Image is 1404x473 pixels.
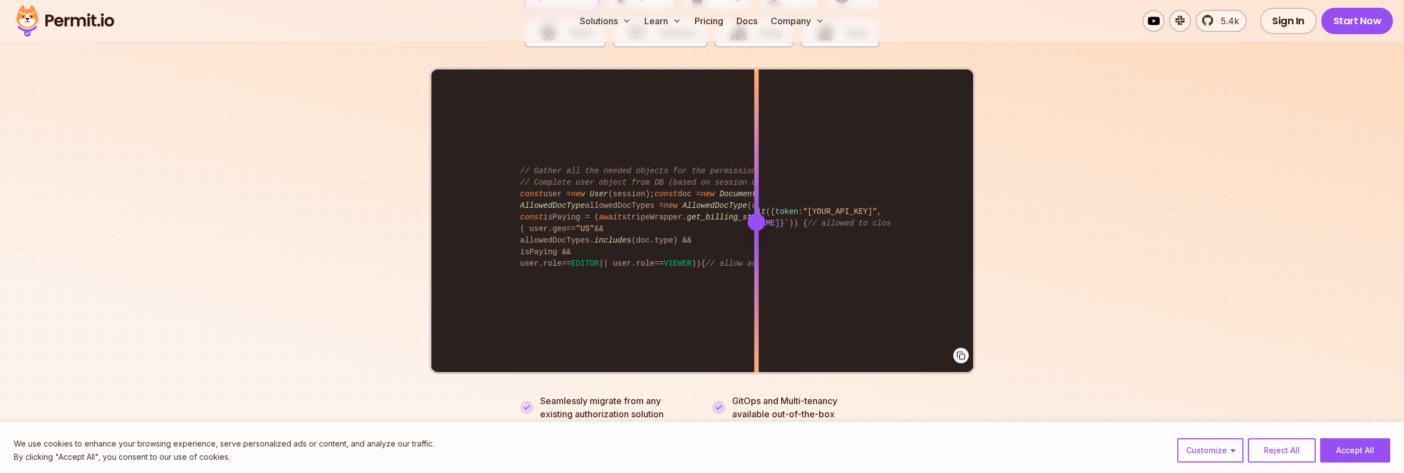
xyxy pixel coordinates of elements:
p: By clicking "Accept All", you consent to our use of cookies. [14,450,434,464]
a: Docs [732,10,762,32]
span: const [520,190,543,198]
span: 5.4k [1214,14,1239,28]
span: AllowedDocType [520,201,585,210]
p: Seamlessly migrate from any existing authorization solution [540,394,692,421]
span: type [654,236,673,245]
img: Permit logo [11,2,119,40]
span: User [590,190,608,198]
span: get_billing_status [687,213,770,222]
span: VIEWER [664,259,691,268]
a: 5.4k [1195,10,1247,32]
span: new [571,190,585,198]
span: "US" [576,224,595,233]
span: // Complete user object from DB (based on session object, only 3 DB queries...) [520,178,887,187]
button: Accept All [1320,438,1390,463]
a: Start Now [1321,8,1394,34]
span: token [775,207,798,216]
p: We use cookies to enhance your browsing experience, serve personalized ads or content, and analyz... [14,437,434,450]
span: geo [553,224,567,233]
span: includes [594,236,631,245]
a: Sign In [1260,8,1317,34]
button: Reject All [1248,438,1316,463]
span: await [599,213,622,222]
span: new [701,190,715,198]
span: new [664,201,677,210]
span: role [636,259,655,268]
span: EDITOR [571,259,599,268]
button: Customize [1177,438,1243,463]
a: Pricing [690,10,728,32]
p: GitOps and Multi-tenancy available out-of-the-box [732,394,837,421]
span: // Gather all the needed objects for the permission check [520,166,784,175]
span: role [543,259,562,268]
span: Document [719,190,756,198]
button: Learn [640,10,686,32]
button: Solutions [575,10,636,32]
span: // allow access [706,259,775,268]
button: Company [766,10,829,32]
span: // allowed to close issue [808,219,923,228]
span: AllowedDocType [682,201,748,210]
code: user = (session); doc = ( , , session. ); allowedDocTypes = (user. ); isPaying = ( stripeWrapper.... [513,157,891,278]
span: const [654,190,677,198]
span: const [520,213,543,222]
span: "[YOUR_API_KEY]" [803,207,877,216]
